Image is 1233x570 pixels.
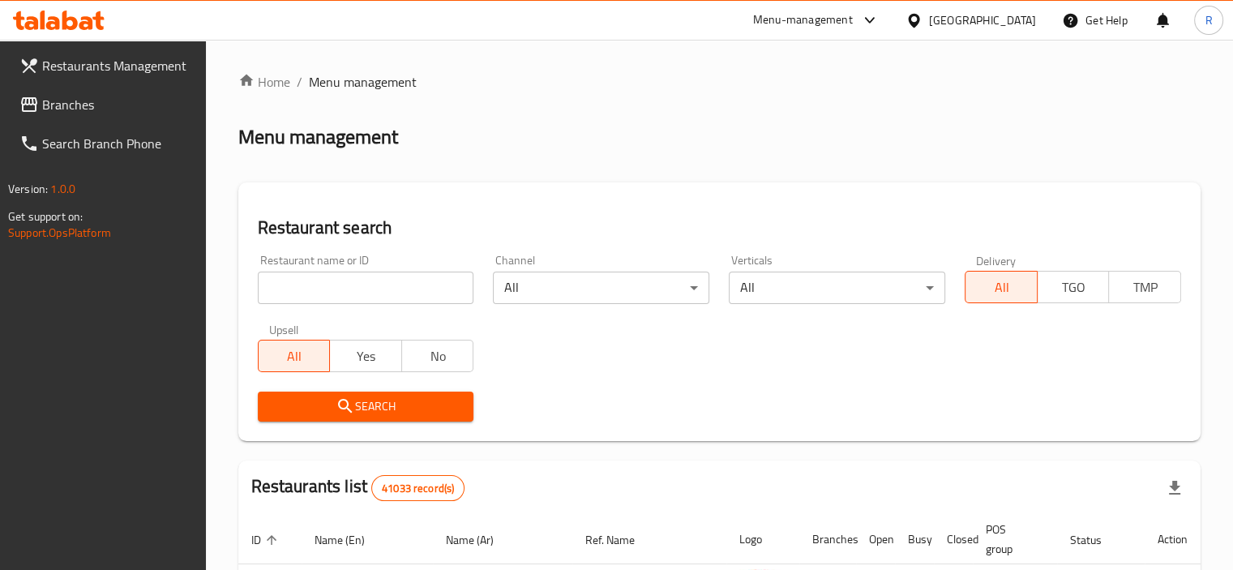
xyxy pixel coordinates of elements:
[269,324,299,335] label: Upsell
[42,134,193,153] span: Search Branch Phone
[726,515,799,564] th: Logo
[1205,11,1212,29] span: R
[934,515,973,564] th: Closed
[251,474,465,501] h2: Restaurants list
[238,124,398,150] h2: Menu management
[976,255,1017,266] label: Delivery
[238,72,1201,92] nav: breadcrumb
[1044,276,1103,299] span: TGO
[238,72,290,92] a: Home
[1115,276,1175,299] span: TMP
[315,530,386,550] span: Name (En)
[6,124,206,163] a: Search Branch Phone
[258,272,474,304] input: Search for restaurant name or ID..
[1070,530,1123,550] span: Status
[972,276,1031,299] span: All
[336,345,396,368] span: Yes
[8,222,111,243] a: Support.OpsPlatform
[1145,515,1201,564] th: Action
[371,475,465,501] div: Total records count
[409,345,468,368] span: No
[6,46,206,85] a: Restaurants Management
[271,396,461,417] span: Search
[251,530,282,550] span: ID
[50,178,75,199] span: 1.0.0
[753,11,853,30] div: Menu-management
[329,340,402,372] button: Yes
[6,85,206,124] a: Branches
[265,345,324,368] span: All
[799,515,856,564] th: Branches
[856,515,895,564] th: Open
[42,56,193,75] span: Restaurants Management
[1037,271,1110,303] button: TGO
[585,530,656,550] span: Ref. Name
[986,520,1038,559] span: POS group
[965,271,1038,303] button: All
[729,272,945,304] div: All
[8,206,83,227] span: Get support on:
[297,72,302,92] li: /
[895,515,934,564] th: Busy
[258,340,331,372] button: All
[8,178,48,199] span: Version:
[309,72,417,92] span: Menu management
[1155,469,1194,508] div: Export file
[401,340,474,372] button: No
[42,95,193,114] span: Branches
[258,216,1181,240] h2: Restaurant search
[446,530,515,550] span: Name (Ar)
[493,272,709,304] div: All
[372,481,464,496] span: 41033 record(s)
[258,392,474,422] button: Search
[1108,271,1181,303] button: TMP
[929,11,1036,29] div: [GEOGRAPHIC_DATA]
